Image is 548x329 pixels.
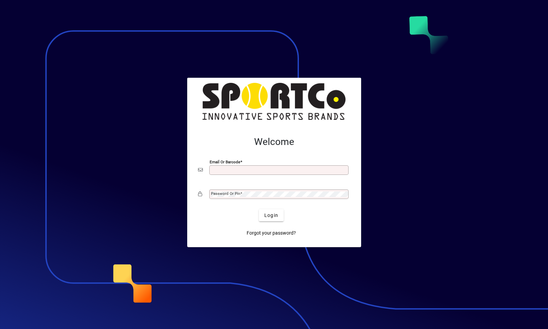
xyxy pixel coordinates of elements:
mat-label: Email or Barcode [210,160,240,164]
span: Forgot your password? [247,230,296,237]
button: Login [259,209,284,221]
a: Forgot your password? [244,227,299,239]
mat-label: Password or Pin [211,191,240,196]
span: Login [264,212,278,219]
h2: Welcome [198,136,350,148]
